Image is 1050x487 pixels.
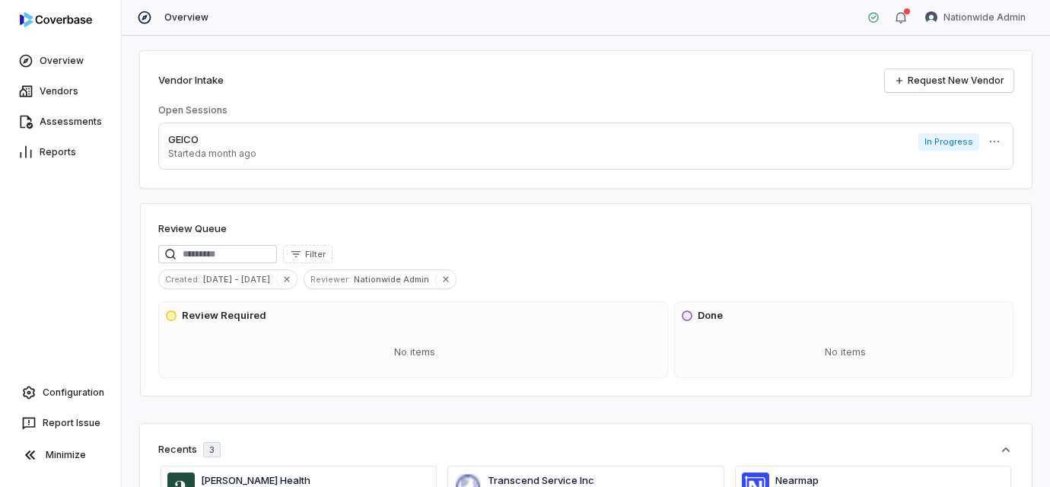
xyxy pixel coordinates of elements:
h2: Vendor Intake [158,73,224,88]
span: Overview [164,11,208,24]
span: In Progress [918,133,979,151]
button: Report Issue [6,409,115,437]
a: Configuration [6,379,115,406]
div: No items [681,333,1010,372]
a: Request New Vendor [885,69,1013,92]
div: Recents [158,442,221,457]
span: 3 [209,444,215,456]
h3: Open Sessions [158,104,228,116]
span: Nationwide Admin [943,11,1026,24]
button: Nationwide Admin avatarNationwide Admin [916,6,1035,29]
div: No items [165,333,664,372]
h1: Review Queue [158,221,227,237]
a: Transcend Service Inc [488,474,594,486]
h3: Review Required [182,308,266,323]
span: Filter [305,249,326,260]
span: [DATE] - [DATE] [203,272,276,286]
span: Nationwide Admin [354,272,435,286]
a: Vendors [3,78,118,105]
button: Filter [283,245,332,263]
img: Nationwide Admin avatar [925,11,937,24]
span: Created : [159,272,203,286]
button: Minimize [6,440,115,470]
h3: Done [698,308,723,323]
a: Overview [3,47,118,75]
a: [PERSON_NAME] Health [201,474,310,486]
img: logo-D7KZi-bG.svg [20,12,92,27]
button: Recents3 [158,442,1013,457]
a: Assessments [3,108,118,135]
a: GEICOStarteda month agoIn Progress [158,123,1013,170]
span: Reviewer : [304,272,354,286]
p: GEICO [168,132,256,148]
a: Reports [3,138,118,166]
p: Started a month ago [168,148,256,160]
a: Nearmap [775,474,819,486]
